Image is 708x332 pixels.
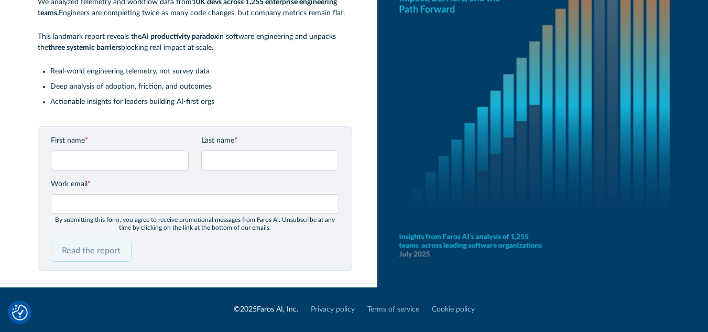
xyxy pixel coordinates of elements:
p: This landmark report reveals the in software engineering and unpacks the blocking real impact at ... [38,31,352,53]
strong: AI productivity paradox [141,33,218,40]
a: Cookie policy [432,304,475,315]
li: Actionable insights for leaders building AI-first orgs [50,97,352,108]
form: Email Form [51,135,339,262]
div: © Faros AI, Inc. [234,304,298,315]
span: 2025 [240,306,257,313]
button: Cookie Settings [12,305,28,320]
img: Revisit consent button [12,305,28,320]
label: Last name [201,135,339,146]
li: Deep analysis of adoption, friction, and outcomes [50,81,352,92]
input: Read the report [51,240,132,262]
label: Work email [51,179,339,190]
a: Privacy policy [311,304,355,315]
a: Terms of service [367,304,419,315]
li: Real-world engineering telemetry, not survey data [50,66,352,77]
label: First name [51,135,189,146]
strong: three systemic barriers [48,44,121,51]
div: By submitting this form, you agree to receive promotional messages from Faros Al. Unsubscribe at ... [51,216,339,231]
